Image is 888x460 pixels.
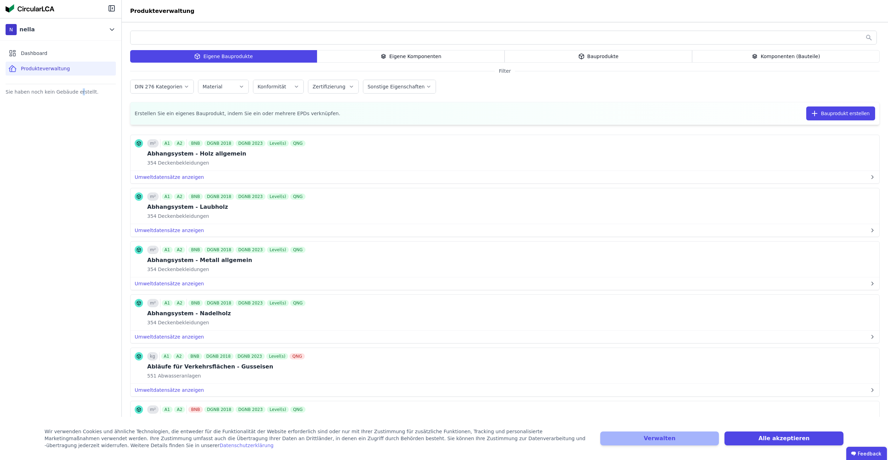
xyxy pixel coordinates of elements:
label: Konformität [257,84,287,89]
div: Level(s) [267,247,289,253]
div: BNB [188,300,203,306]
div: A1 [162,300,173,306]
div: m² [147,299,159,307]
div: Wir verwenden Cookies und ähnliche Technologien, die entweder für die Funktionalität der Website ... [45,428,592,449]
button: Zertifizierung [308,80,358,93]
div: Abhangsystem - Laubholz [147,203,307,211]
div: A2 [174,140,185,146]
div: DGNB 2018 [204,300,234,306]
div: A2 [174,300,185,306]
div: N [6,24,17,35]
div: DGNB 2023 [236,193,265,200]
div: A1 [162,193,173,200]
div: A2 [174,247,185,253]
div: m² [147,139,159,148]
div: Komponenten (Bauteile) [692,50,880,63]
button: Sonstige Eigenschaften [363,80,436,93]
div: A1 [162,247,173,253]
div: Level(s) [267,300,289,306]
span: Produkteverwaltung [21,65,70,72]
span: 354 [147,266,157,273]
button: Umweltdatensätze anzeigen [130,224,879,237]
div: kg [147,352,158,360]
div: Abhangsystem - Metall allgemein [147,256,307,264]
button: Verwalten [600,431,719,445]
a: Datenschutzerklärung [220,443,273,448]
button: Bauprodukt erstellen [806,106,875,120]
div: BNB [188,247,203,253]
div: A1 [162,406,173,413]
div: BNB [188,353,202,359]
div: A2 [173,353,184,359]
span: 354 [147,319,157,326]
div: Level(s) [267,140,289,146]
div: QNG [290,300,306,306]
span: Erstellen Sie ein eigenes Bauprodukt, indem Sie ein oder mehrere EPDs verknüpfen. [135,110,340,117]
div: A2 [174,406,185,413]
span: 354 [147,159,157,166]
span: Deckenbekleidungen [157,266,209,273]
label: Material [203,84,224,89]
div: DGNB 2018 [204,406,234,413]
label: DIN 276 Kategorien [135,84,184,89]
div: m² [147,405,159,414]
div: Level(s) [266,353,288,359]
div: DGNB 2023 [236,300,265,306]
span: Deckenbekleidungen [157,213,209,220]
div: DGNB 2018 [204,353,233,359]
div: Abhangsystem - Holz allgemein [147,150,307,158]
button: Konformität [253,80,303,93]
div: DGNB 2023 [236,140,265,146]
span: Dashboard [21,50,47,57]
div: DGNB 2018 [204,140,234,146]
span: Abwasseranlagen [157,372,201,379]
div: nella [19,25,35,34]
div: Sie haben noch kein Gebäude erstellt. [6,87,116,97]
div: QNG [290,140,306,146]
div: Abläufe für Verkehrsflächen - Gusseisen [147,363,306,371]
div: Eigene Komponenten [317,50,505,63]
div: QNG [290,406,306,413]
button: Alle akzeptieren [724,431,843,445]
button: Umweltdatensätze anzeigen [130,277,879,290]
img: Concular [6,4,54,13]
div: Produkteverwaltung [122,7,203,15]
div: DGNB 2018 [204,247,234,253]
div: QNG [290,353,305,359]
button: Umweltdatensätze anzeigen [130,171,879,183]
span: 354 [147,213,157,220]
div: Bauprodukte [505,50,692,63]
div: Angemörtelte Außenwandbekleidung - Keramik [147,416,307,424]
div: DGNB 2023 [235,353,265,359]
span: Deckenbekleidungen [157,159,209,166]
div: A2 [174,193,185,200]
span: Filter [495,68,515,74]
div: DGNB 2023 [236,406,265,413]
label: Zertifizierung [312,84,347,89]
div: m² [147,192,159,201]
div: BNB [188,193,203,200]
div: Level(s) [267,406,289,413]
div: BNB [188,140,203,146]
div: DGNB 2018 [204,193,234,200]
button: Umweltdatensätze anzeigen [130,331,879,343]
div: QNG [290,193,306,200]
div: Level(s) [267,193,289,200]
button: Material [198,80,248,93]
div: Abhangsystem - Nadelholz [147,309,307,318]
button: DIN 276 Kategorien [130,80,193,93]
div: QNG [290,247,306,253]
label: Sonstige Eigenschaften [367,84,426,89]
div: A1 [162,140,173,146]
button: Umweltdatensätze anzeigen [130,384,879,396]
span: Deckenbekleidungen [157,319,209,326]
div: DGNB 2023 [236,247,265,253]
div: A1 [161,353,172,359]
div: m² [147,246,159,254]
span: 551 [147,372,157,379]
div: BNB [188,406,203,413]
div: Eigene Bauprodukte [130,50,317,63]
